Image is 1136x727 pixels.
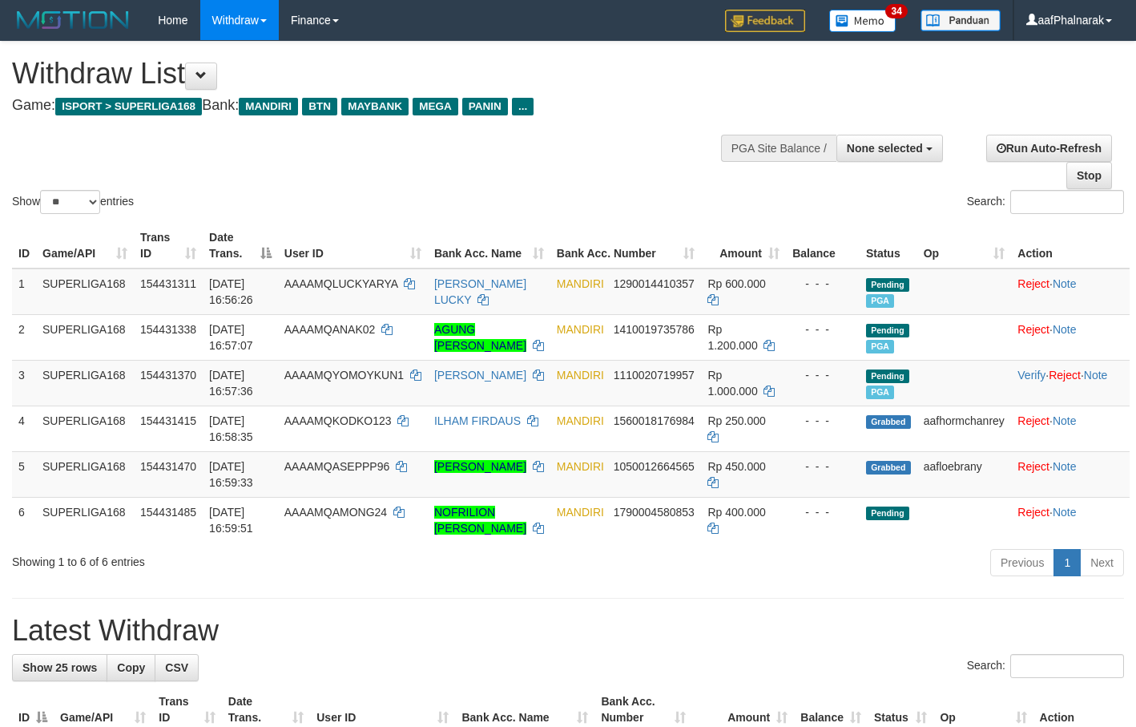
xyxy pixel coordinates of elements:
[1080,549,1124,576] a: Next
[209,323,253,352] span: [DATE] 16:57:07
[836,135,943,162] button: None selected
[1053,506,1077,519] a: Note
[284,506,387,519] span: AAAAMQAMONG24
[614,323,695,336] span: Copy 1410019735786 to clipboard
[1011,269,1130,315] td: ·
[209,460,253,489] span: [DATE] 16:59:33
[140,277,196,290] span: 154431311
[209,506,253,535] span: [DATE] 16:59:51
[36,497,134,543] td: SUPERLIGA168
[614,460,695,473] span: Copy 1050012664565 to clipboard
[866,507,909,520] span: Pending
[239,98,298,115] span: MANDIRI
[917,406,1012,451] td: aafhormchanrey
[866,461,911,475] span: Grabbed
[117,661,145,674] span: Copy
[36,406,134,451] td: SUPERLIGA168
[1011,406,1130,451] td: ·
[284,460,390,473] span: AAAAMQASEPPP96
[614,506,695,519] span: Copy 1790004580853 to clipboard
[866,370,909,383] span: Pending
[792,413,853,429] div: - - -
[866,415,911,429] span: Grabbed
[36,360,134,406] td: SUPERLIGA168
[12,615,1124,647] h1: Latest Withdraw
[967,654,1124,678] label: Search:
[203,223,278,269] th: Date Trans.: activate to sort column descending
[866,294,894,308] span: Marked by aafsoycanthlai
[1010,190,1124,214] input: Search:
[1017,369,1045,382] a: Verify
[140,323,196,336] span: 154431338
[284,369,404,382] span: AAAAMQYOMOYKUN1
[1011,223,1130,269] th: Action
[36,269,134,315] td: SUPERLIGA168
[829,10,896,32] img: Button%20Memo.svg
[36,223,134,269] th: Game/API: activate to sort column ascending
[209,414,253,443] span: [DATE] 16:58:35
[701,223,786,269] th: Amount: activate to sort column ascending
[707,506,765,519] span: Rp 400.000
[165,661,188,674] span: CSV
[12,314,36,360] td: 2
[1017,506,1049,519] a: Reject
[155,654,199,681] a: CSV
[1011,497,1130,543] td: ·
[140,369,196,382] span: 154431370
[920,10,1001,31] img: panduan.png
[434,323,526,352] a: AGUNG [PERSON_NAME]
[986,135,1112,162] a: Run Auto-Refresh
[967,190,1124,214] label: Search:
[1017,414,1049,427] a: Reject
[140,414,196,427] span: 154431415
[284,414,392,427] span: AAAAMQKODKO123
[12,8,134,32] img: MOTION_logo.png
[1017,277,1049,290] a: Reject
[866,278,909,292] span: Pending
[786,223,860,269] th: Balance
[12,223,36,269] th: ID
[1053,277,1077,290] a: Note
[12,406,36,451] td: 4
[707,323,757,352] span: Rp 1.200.000
[428,223,550,269] th: Bank Acc. Name: activate to sort column ascending
[12,98,741,114] h4: Game: Bank:
[341,98,409,115] span: MAYBANK
[12,269,36,315] td: 1
[557,277,604,290] span: MANDIRI
[40,190,100,214] select: Showentries
[1017,323,1049,336] a: Reject
[1049,369,1081,382] a: Reject
[725,10,805,32] img: Feedback.jpg
[462,98,508,115] span: PANIN
[1011,314,1130,360] td: ·
[12,360,36,406] td: 3
[284,277,398,290] span: AAAAMQLUCKYARYA
[557,506,604,519] span: MANDIRI
[434,369,526,382] a: [PERSON_NAME]
[1010,654,1124,678] input: Search:
[614,414,695,427] span: Copy 1560018176984 to clipboard
[512,98,534,115] span: ...
[721,135,836,162] div: PGA Site Balance /
[140,460,196,473] span: 154431470
[434,460,526,473] a: [PERSON_NAME]
[36,451,134,497] td: SUPERLIGA168
[707,277,765,290] span: Rp 600.000
[557,460,604,473] span: MANDIRI
[707,369,757,398] span: Rp 1.000.000
[557,323,604,336] span: MANDIRI
[792,367,853,383] div: - - -
[1011,360,1130,406] td: · ·
[1084,369,1108,382] a: Note
[707,460,765,473] span: Rp 450.000
[860,223,917,269] th: Status
[12,654,107,681] a: Show 25 rows
[1017,460,1049,473] a: Reject
[278,223,428,269] th: User ID: activate to sort column ascending
[55,98,202,115] span: ISPORT > SUPERLIGA168
[792,458,853,475] div: - - -
[36,314,134,360] td: SUPERLIGA168
[434,277,526,306] a: [PERSON_NAME] LUCKY
[614,277,695,290] span: Copy 1290014410357 to clipboard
